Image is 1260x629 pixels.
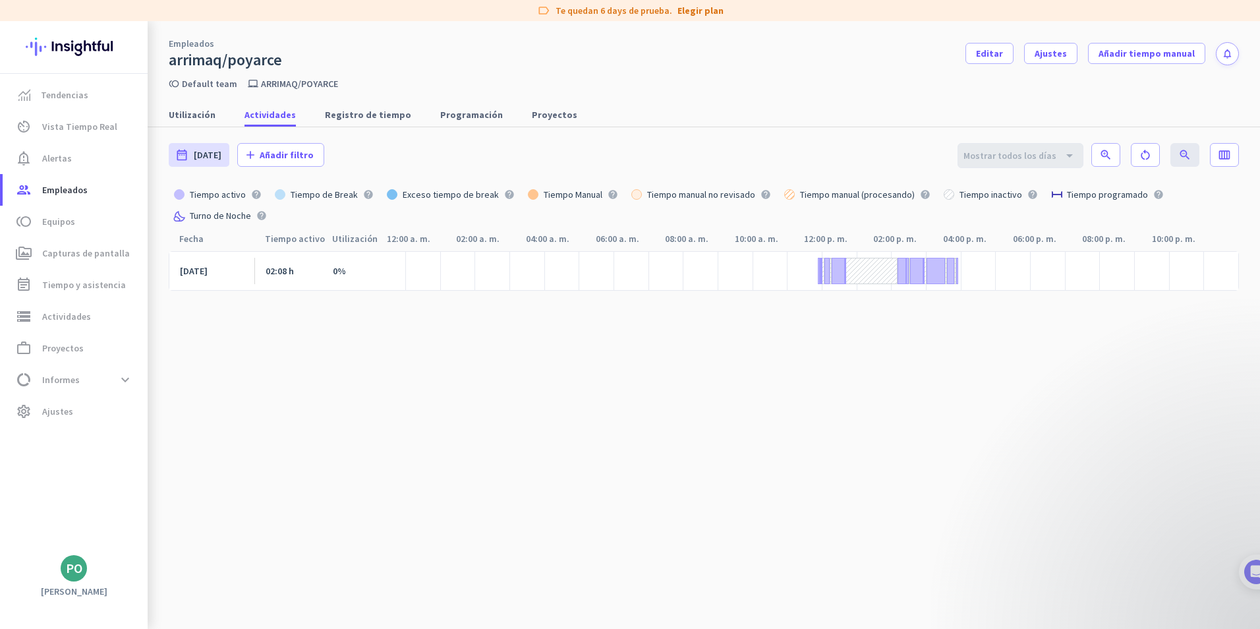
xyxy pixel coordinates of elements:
[182,78,237,90] a: Default team
[42,309,91,324] span: Actividades
[1218,148,1231,162] i: calendar_view_week
[3,79,148,111] a: menu-itemTendencias
[1013,234,1048,243] div: 06:00 p. m.
[963,149,1056,162] span: Mostrar todos los días
[237,143,324,167] button: addAñadir filtro
[760,189,771,200] i: help
[677,4,724,17] a: Elegir plan
[42,150,72,166] span: Alertas
[1099,148,1112,162] i: zoom_in
[532,108,577,121] span: Proyectos
[3,364,148,396] a: data_usageInformesexpand_more
[537,4,550,17] i: label
[1210,143,1239,167] button: calendar_view_week
[440,108,503,121] span: Programación
[1082,234,1118,243] div: 08:00 p. m.
[16,245,32,261] i: perm_media
[795,190,920,199] div: Tiempo manual (procesando)
[18,89,30,101] img: menu-item
[42,119,117,135] span: Vista Tiempo Real
[1091,143,1120,167] button: zoom_in
[260,148,314,162] span: Añadir filtro
[285,190,363,199] div: Tiempo de Break
[3,206,148,237] a: tollEquipos
[456,234,492,243] div: 02:00 a. m.
[256,210,267,221] i: help
[16,150,32,166] i: notification_important
[397,190,504,199] div: Exceso tiempo de break
[173,209,186,222] img: nights-stay.svg
[266,251,322,291] div: 02:08 h
[3,237,148,269] a: perm_mediaCapturas de pantalla
[16,182,32,198] i: group
[169,226,254,251] div: Fecha
[642,190,760,199] div: Tiempo manual no revisado
[954,190,1027,199] div: Tiempo inactivo
[185,190,251,199] div: Tiempo activo
[3,332,148,364] a: work_outlineProyectos
[363,189,374,200] i: help
[42,404,73,419] span: Ajustes
[261,78,338,90] p: arrimaq/poyarce
[66,562,82,575] div: PO
[1099,47,1195,60] span: Añadir tiempo manual
[873,234,909,243] div: 02:00 p. m.
[16,404,32,419] i: settings
[965,43,1014,64] button: Editar
[180,251,255,291] div: [DATE]
[251,189,262,200] i: help
[920,189,931,200] i: help
[976,47,1003,60] span: Editar
[3,269,148,301] a: event_noteTiempo y asistencia
[333,251,395,291] div: 0%
[325,108,411,121] span: Registro de tiempo
[175,148,188,162] i: date_range
[42,277,126,293] span: Tiempo y asistencia
[42,245,130,261] span: Capturas de pantalla
[1153,189,1164,200] i: help
[1024,43,1077,64] button: Ajustes
[26,21,122,73] img: Insightful logo
[1131,143,1160,167] button: restart_alt
[1139,148,1152,162] i: restart_alt
[665,234,701,243] div: 08:00 a. m.
[41,87,88,103] span: Tendencias
[16,372,32,388] i: data_usage
[16,277,32,293] i: event_note
[504,189,515,200] i: help
[3,396,148,427] a: settingsAjustes
[322,226,360,251] div: Utilización
[1152,234,1188,243] div: 10:00 p. m.
[608,189,618,200] i: help
[3,142,148,174] a: notification_importantAlertas
[526,234,561,243] div: 04:00 a. m.
[16,340,32,356] i: work_outline
[1035,47,1067,60] span: Ajustes
[169,50,282,70] div: arrimaq/poyarce
[42,372,80,388] span: Informes
[113,368,137,392] button: expand_more
[1027,189,1038,200] i: help
[735,234,770,243] div: 10:00 a. m.
[16,214,32,229] i: toll
[248,78,258,89] i: laptop_mac
[169,37,214,50] a: Empleados
[244,148,257,162] i: add
[42,340,84,356] span: Proyectos
[804,234,840,243] div: 12:00 p. m.
[387,234,422,243] div: 12:00 a. m.
[185,211,256,220] div: Turno de Noche
[16,119,32,135] i: av_timer
[1062,190,1153,199] div: Tiempo programado
[3,174,148,206] a: groupEmpleados
[1088,43,1205,64] button: Añadir tiempo manual
[1216,42,1239,65] button: notifications
[3,301,148,332] a: storageActividades
[1222,48,1233,59] i: notifications
[3,111,148,142] a: av_timerVista Tiempo Real
[42,214,75,229] span: Equipos
[1062,148,1077,164] i: arrow_drop_down
[538,190,608,199] div: Tiempo Manual
[254,226,322,251] div: Tiempo activo
[1052,189,1062,200] img: scheduled-shift.svg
